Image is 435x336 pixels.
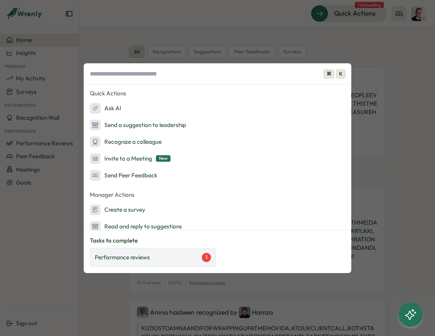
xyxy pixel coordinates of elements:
div: Ask AI [90,103,121,114]
div: Send a suggestion to leadership [90,120,186,130]
button: Recognize a colleague [84,134,351,150]
button: Send Peer Feedback [84,168,351,183]
div: Invite to a Meeting [90,153,170,164]
p: Quick Actions [84,88,351,99]
p: Tasks to complete [90,236,345,245]
p: Manager Actions [84,189,351,201]
button: Invite to a MeetingNew [84,151,351,166]
div: Recognize a colleague [90,137,162,147]
div: Read and reply to suggestions [90,221,182,232]
p: Performance reviews [95,253,150,262]
span: ⌘ [324,69,334,79]
span: New [156,155,170,162]
div: Send Peer Feedback [90,170,157,181]
span: K [336,69,345,79]
div: Create a survey [90,204,145,215]
button: Create a survey [84,202,351,217]
button: Ask AI [84,101,351,116]
button: Send a suggestion to leadership [84,117,351,133]
div: 1 [202,253,211,262]
button: Read and reply to suggestions [84,219,351,234]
